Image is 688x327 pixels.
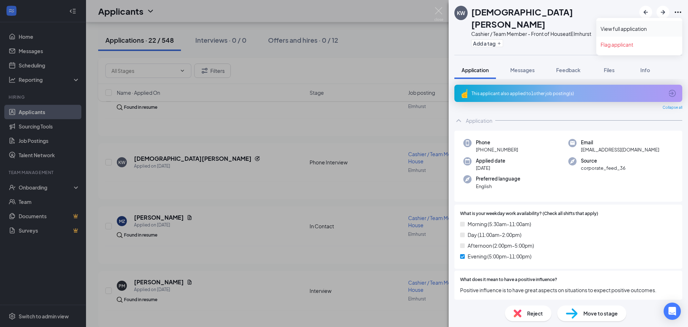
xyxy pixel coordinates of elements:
span: Morning (5:30am-11:00am) [468,220,531,228]
span: Afternoon (2:00pm-5:00pm) [468,242,534,249]
span: Preferred language [476,175,520,182]
span: Feedback [556,67,580,73]
span: Positive influence is to have great aspects on situations to expect positive outcomes. [460,286,677,294]
a: View full application [601,25,678,32]
button: PlusAdd a tag [471,39,503,47]
span: Info [640,67,650,73]
div: Cashier / Team Member - Front of House at Elmhurst [471,30,636,37]
div: This applicant also applied to 1 other job posting(s) [472,90,664,97]
span: Move to stage [583,309,618,317]
span: corporate_feed_36 [581,164,626,172]
span: What does it mean to have a positive influence? [460,276,557,283]
svg: ArrowRight [659,8,667,17]
svg: ArrowLeftNew [641,8,650,17]
span: [PHONE_NUMBER] [476,146,518,153]
div: Application [466,117,492,124]
button: ArrowLeftNew [639,6,652,19]
button: ArrowRight [656,6,669,19]
span: English [476,183,520,190]
span: Email [581,139,659,146]
span: Collapse all [663,105,682,111]
span: Messages [510,67,535,73]
span: [DATE] [476,164,505,172]
span: What is your weekday work availability? (Check all shifts that apply) [460,210,598,217]
svg: Plus [497,41,501,46]
span: Phone [476,139,518,146]
div: Open Intercom Messenger [664,303,681,320]
span: [EMAIL_ADDRESS][DOMAIN_NAME] [581,146,659,153]
span: Day (11:00am-2:00pm) [468,231,521,239]
span: Source [581,157,626,164]
h1: [DEMOGRAPHIC_DATA][PERSON_NAME] [471,6,636,30]
span: Files [604,67,615,73]
svg: ArrowCircle [668,89,677,98]
span: Applied date [476,157,505,164]
svg: ChevronUp [454,116,463,125]
div: KW [457,9,465,17]
svg: Ellipses [674,8,682,17]
span: Application [462,67,489,73]
span: Reject [527,309,543,317]
span: Evening (5:00pm-11:00pm) [468,252,531,260]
